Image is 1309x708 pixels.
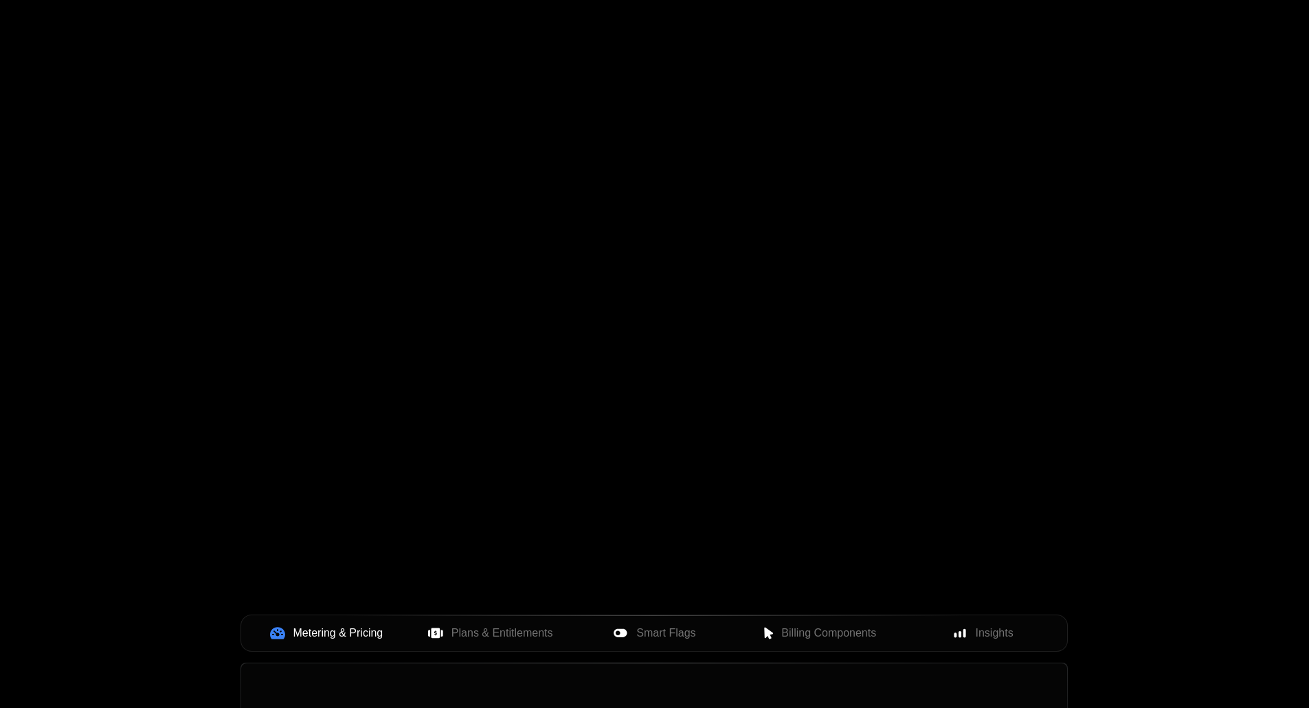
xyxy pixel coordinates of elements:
span: Insights [976,625,1014,641]
button: Plans & Entitlements [408,618,572,648]
button: Insights [901,618,1065,648]
span: Smart Flags [636,625,695,641]
button: Metering & Pricing [244,618,408,648]
button: Smart Flags [572,618,737,648]
button: Billing Components [737,618,901,648]
span: Billing Components [781,625,876,641]
span: Plans & Entitlements [451,625,553,641]
span: Metering & Pricing [293,625,383,641]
